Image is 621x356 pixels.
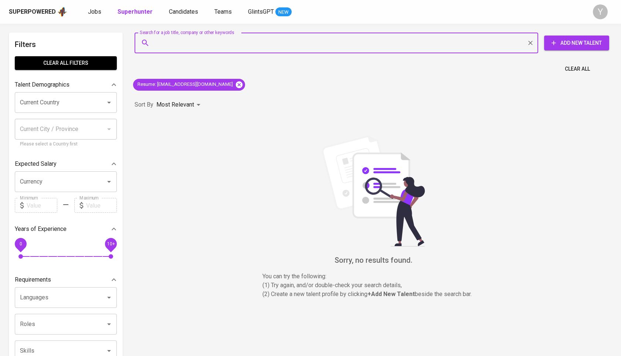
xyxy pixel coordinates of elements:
p: (2) Create a new talent profile by clicking beside the search bar. [262,290,484,299]
input: Value [27,198,57,213]
div: Superpowered [9,8,56,16]
button: Open [104,97,114,108]
div: Y [593,4,608,19]
a: Superhunter [118,7,154,17]
button: Open [104,292,114,303]
a: GlintsGPT NEW [248,7,292,17]
span: 0 [19,241,22,246]
p: Expected Salary [15,159,57,168]
span: Jobs [88,8,101,15]
b: Superhunter [118,8,153,15]
p: Talent Demographics [15,80,69,89]
img: app logo [57,6,67,17]
div: Resume: [EMAIL_ADDRESS][DOMAIN_NAME] [133,79,245,91]
span: Resume : [EMAIL_ADDRESS][DOMAIN_NAME] [133,81,237,88]
p: Most Relevant [156,100,194,109]
div: Most Relevant [156,98,203,112]
button: Clear All filters [15,56,117,70]
span: 10+ [107,241,115,246]
a: Jobs [88,7,103,17]
span: Clear All filters [21,58,111,68]
img: file_searching.svg [318,135,429,246]
p: (1) Try again, and/or double-check your search details, [262,281,484,290]
p: You can try the following : [262,272,484,281]
a: Candidates [169,7,200,17]
a: Superpoweredapp logo [9,6,67,17]
div: Years of Experience [15,222,117,236]
button: Add New Talent [544,36,609,50]
h6: Filters [15,38,117,50]
p: Sort By [135,100,153,109]
div: Expected Salary [15,157,117,171]
div: Requirements [15,272,117,287]
button: Open [104,346,114,356]
h6: Sorry, no results found. [135,254,612,266]
a: Teams [214,7,233,17]
b: + Add New Talent [367,290,415,298]
p: Please select a Country first [20,141,112,148]
input: Value [86,198,117,213]
button: Clear All [562,62,593,76]
p: Years of Experience [15,225,67,234]
span: Candidates [169,8,198,15]
span: GlintsGPT [248,8,274,15]
button: Open [104,319,114,329]
span: Clear All [565,64,590,74]
div: Talent Demographics [15,77,117,92]
button: Open [104,177,114,187]
span: NEW [275,9,292,16]
span: Add New Talent [550,38,603,48]
button: Clear [525,38,536,48]
span: Teams [214,8,232,15]
p: Requirements [15,275,51,284]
